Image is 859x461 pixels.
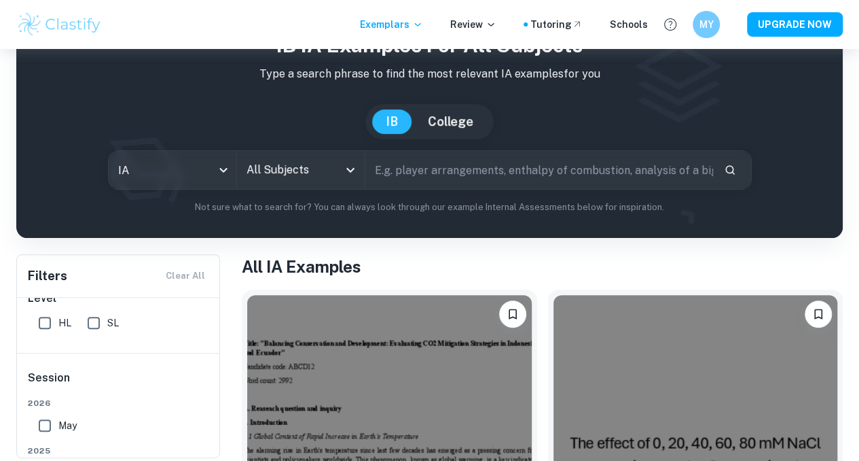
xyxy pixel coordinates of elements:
input: E.g. player arrangements, enthalpy of combustion, analysis of a big city... [365,151,713,189]
button: Bookmark [499,301,526,328]
span: SL [107,315,119,330]
span: 2025 [28,445,210,457]
p: Type a search phrase to find the most relevant IA examples for you [27,66,832,82]
h6: Filters [28,267,67,286]
div: IA [109,151,236,189]
button: Help and Feedback [659,13,682,36]
p: Exemplars [360,17,423,32]
h1: All IA Examples [242,254,843,279]
button: Open [341,160,360,180]
button: IB [372,109,412,134]
a: Schools [610,17,648,32]
span: HL [58,315,71,330]
span: 2026 [28,397,210,409]
p: Review [450,17,496,32]
p: Not sure what to search for? You can always look through our example Internal Assessments below f... [27,201,832,214]
a: Tutoring [530,17,583,32]
button: MY [693,11,720,38]
button: Search [718,158,742,182]
button: Bookmark [805,301,832,328]
h6: Session [28,370,210,397]
img: Clastify logo [16,11,103,38]
h6: MY [699,17,714,32]
button: College [414,109,487,134]
button: UPGRADE NOW [747,12,843,37]
span: May [58,418,77,433]
h6: Level [28,290,210,307]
